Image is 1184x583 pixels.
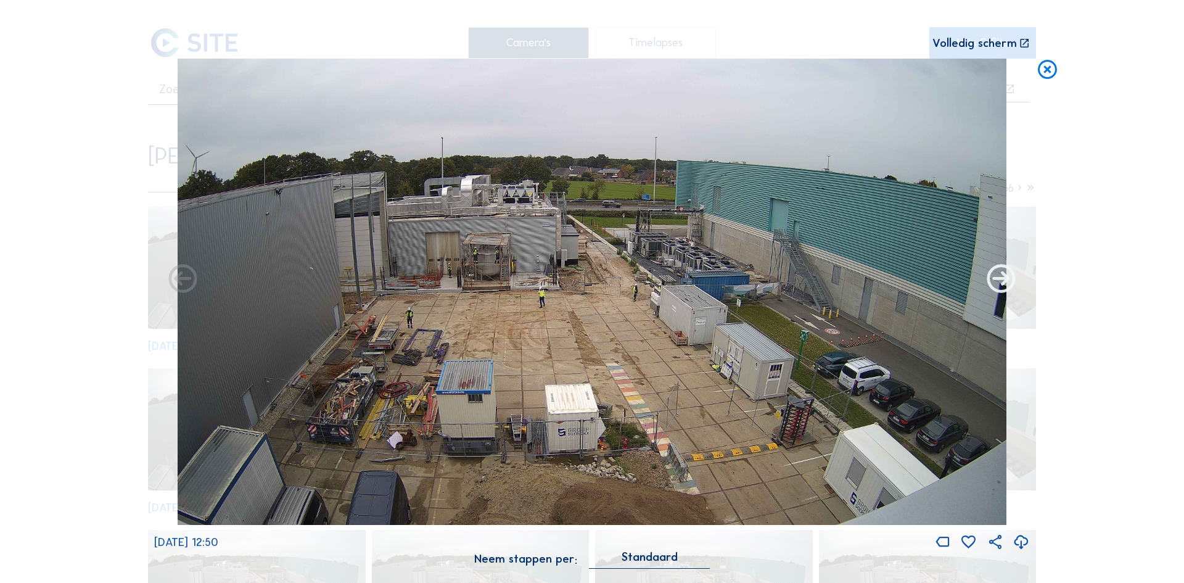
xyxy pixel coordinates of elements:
img: Image [178,59,1006,525]
i: Forward [166,263,200,297]
i: Back [984,263,1018,297]
div: Standaard [589,552,710,568]
span: [DATE] 12:50 [154,535,218,549]
div: Neem stappen per: [474,553,577,564]
div: Volledig scherm [932,38,1017,49]
div: Standaard [622,552,678,563]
